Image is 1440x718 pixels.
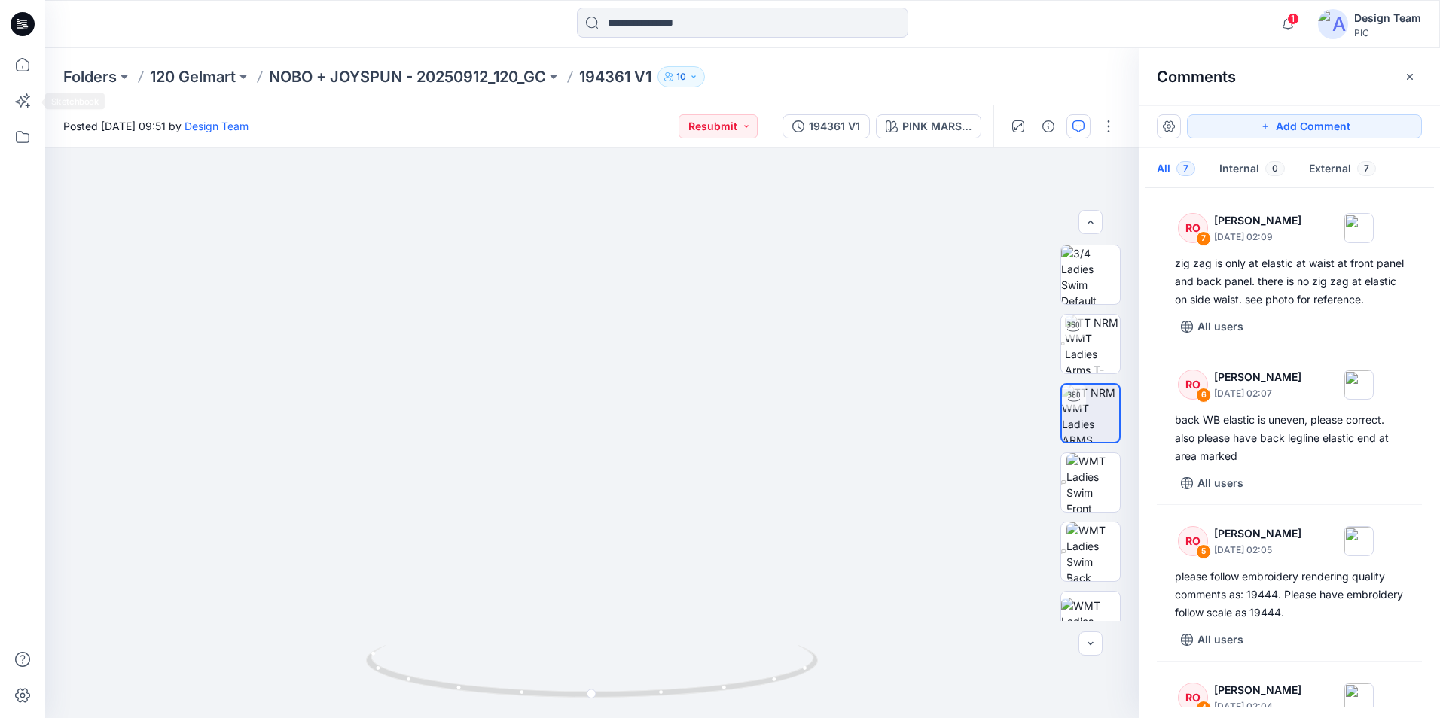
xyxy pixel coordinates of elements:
[1196,701,1211,716] div: 4
[1214,681,1301,699] p: [PERSON_NAME]
[1214,543,1301,558] p: [DATE] 02:05
[1287,13,1299,25] span: 1
[1214,211,1301,230] p: [PERSON_NAME]
[1354,9,1421,27] div: Design Team
[1175,471,1249,495] button: All users
[876,114,981,138] button: PINK MARSHMALLOW
[809,118,860,135] div: 194361 V1
[1175,567,1404,622] div: please follow embroidery rendering quality comments as: 19444. Please have embroidery follow scal...
[1175,628,1249,652] button: All users
[1061,245,1120,304] img: 3/4 Ladies Swim Default
[1196,388,1211,403] div: 6
[1178,526,1208,556] div: RO
[657,66,705,87] button: 10
[1178,683,1208,713] div: RO
[1297,151,1388,189] button: External
[1265,161,1285,176] span: 0
[1062,385,1119,442] img: TT NRM WMT Ladies ARMS DOWN
[1187,114,1422,138] button: Add Comment
[269,66,546,87] a: NOBO + JOYSPUN - 20250912_120_GC
[150,66,236,87] a: 120 Gelmart
[1178,370,1208,400] div: RO
[1357,161,1376,176] span: 7
[1214,525,1301,543] p: [PERSON_NAME]
[1061,598,1120,645] img: WMT Ladies Swim Left
[1178,213,1208,243] div: RO
[1145,151,1207,189] button: All
[1066,522,1120,581] img: WMT Ladies Swim Back
[902,118,972,135] div: PINK MARSHMALLOW
[1214,368,1301,386] p: [PERSON_NAME]
[63,118,249,134] span: Posted [DATE] 09:51 by
[1066,453,1121,512] img: WMT Ladies Swim Front
[1176,161,1195,176] span: 7
[1065,315,1120,373] img: TT NRM WMT Ladies Arms T-POSE
[1175,315,1249,339] button: All users
[1175,254,1404,309] div: zig zag is only at elastic at waist at front panel and back panel. there is no zig zag at elastic...
[579,66,651,87] p: 194361 V1
[1214,386,1301,401] p: [DATE] 02:07
[1196,544,1211,559] div: 5
[676,68,686,85] p: 10
[1318,9,1348,39] img: avatar
[1196,231,1211,246] div: 7
[1036,114,1060,138] button: Details
[1354,27,1421,38] div: PIC
[783,114,870,138] button: 194361 V1
[185,120,249,132] a: Design Team
[1214,230,1301,245] p: [DATE] 02:09
[1175,411,1404,465] div: back WB elastic is uneven, please correct. also please have back legline elastic end at area marked
[1197,318,1243,336] p: All users
[1214,699,1301,714] p: [DATE] 02:04
[1157,68,1236,86] h2: Comments
[1207,151,1297,189] button: Internal
[63,66,117,87] a: Folders
[1197,631,1243,649] p: All users
[1197,474,1243,492] p: All users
